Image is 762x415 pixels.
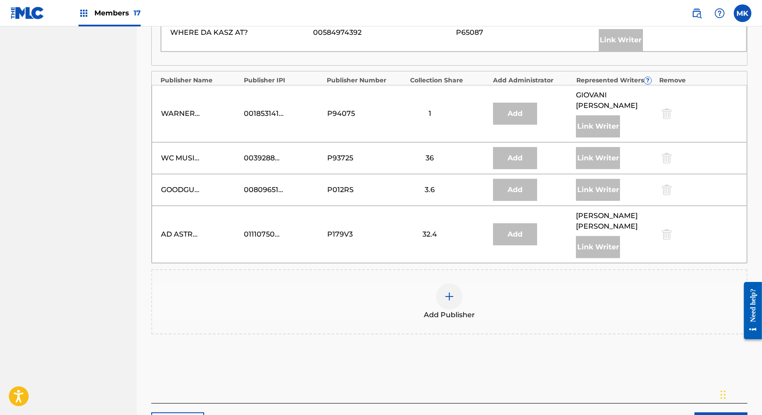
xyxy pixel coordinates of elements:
div: User Menu [734,4,751,22]
div: Help [711,4,728,22]
div: Drag [721,382,726,408]
div: Represented Writers [576,76,655,85]
div: P65087 [456,27,594,38]
div: Add Administrator [493,76,572,85]
span: GIOVANI [PERSON_NAME] [576,90,654,111]
iframe: Chat Widget [718,373,762,415]
div: Publisher IPI [244,76,323,85]
span: [PERSON_NAME] [PERSON_NAME] [576,211,654,232]
img: help [714,8,725,19]
div: Remove [659,76,738,85]
div: Collection Share [410,76,489,85]
iframe: Resource Center [737,275,762,346]
a: Public Search [688,4,706,22]
img: Top Rightsholders [78,8,89,19]
span: 17 [134,9,141,17]
img: search [691,8,702,19]
img: MLC Logo [11,7,45,19]
div: Publisher Name [161,76,239,85]
img: add [444,291,455,302]
div: Publisher Number [327,76,406,85]
span: ? [644,77,651,84]
span: Members [94,8,141,18]
span: Add Publisher [424,310,475,320]
div: WHERE DA KASZ AT? [170,27,309,38]
div: 00584974392 [313,27,452,38]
